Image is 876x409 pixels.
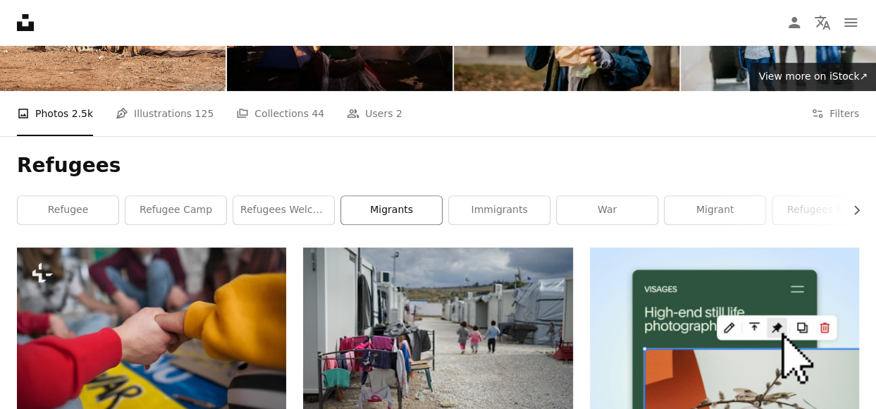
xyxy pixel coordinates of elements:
a: refugees boat [772,196,873,224]
a: refugee camp [125,196,226,224]
span: 44 [311,106,324,121]
button: Language [808,8,837,37]
a: Home — Unsplash [17,14,34,31]
a: migrants [341,196,442,224]
button: Filters [811,91,859,136]
button: Menu [837,8,865,37]
a: refugee [18,196,118,224]
span: 125 [195,106,214,121]
h1: Refugees [17,153,859,178]
a: Illustrations 125 [116,91,214,136]
a: A close-up of students praying for Ukraine at school. [17,331,286,343]
a: war [557,196,658,224]
button: scroll list to the right [844,196,859,224]
a: View more on iStock↗ [750,63,876,91]
span: View more on iStock ↗ [758,71,868,82]
a: Log in / Sign up [780,8,808,37]
a: Collections 44 [236,91,324,136]
a: Users 2 [347,91,402,136]
a: immigrants [449,196,550,224]
a: migrant [665,196,765,224]
a: refugees welcome [233,196,334,224]
a: people walking on street during daytime [303,331,572,343]
span: 2 [396,106,402,121]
